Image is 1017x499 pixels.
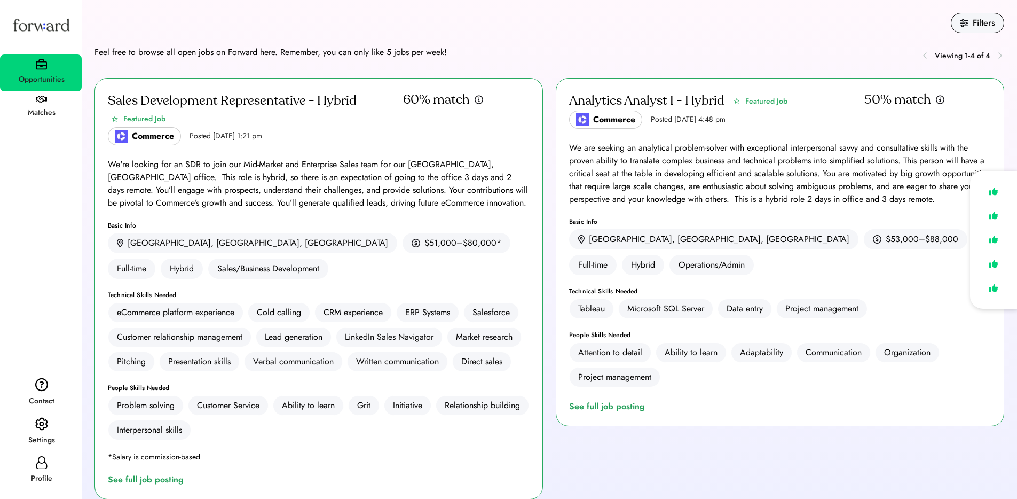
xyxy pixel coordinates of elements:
div: Cold calling [257,306,301,319]
div: Tableau [578,302,605,315]
div: 50% match [864,91,931,108]
div: $51,000–$80,000 [424,237,496,250]
div: Profile [1,472,82,485]
div: Adaptability [740,346,783,359]
div: Contact [1,395,82,408]
img: like.svg [986,184,1001,199]
div: *Salary is commission-based [108,453,200,461]
img: money.svg [873,235,881,244]
div: Commerce [132,130,174,143]
div: Microsoft SQL Server [627,302,704,315]
div: [GEOGRAPHIC_DATA], [GEOGRAPHIC_DATA], [GEOGRAPHIC_DATA] [128,237,388,250]
div: Ability to learn [282,399,335,412]
div: Pitching [117,355,146,368]
div: 60% match [403,91,470,108]
div: People Skills Needed [108,385,530,391]
div: Basic Info [108,222,530,229]
img: info.svg [935,95,945,105]
div: Data entry [727,302,763,315]
img: poweredbycommerce_logo.jpeg [576,113,589,126]
div: Written communication [356,355,439,368]
div: We're looking for an SDR to join our Mid-Market and Enterprise Sales team for our [GEOGRAPHIC_DAT... [108,158,530,209]
div: Opportunities [1,73,82,86]
div: Filters [973,17,995,29]
div: Hybrid [161,259,203,279]
div: Basic Info [569,219,991,225]
a: See full job posting [569,400,649,413]
img: settings.svg [35,417,48,431]
div: Hybrid [622,255,664,275]
div: Analytics Analyst I - Hybrid [569,92,724,110]
img: location.svg [117,239,123,248]
div: Customer Service [197,399,259,412]
div: Interpersonal skills [117,424,182,436]
div: Verbal communication [253,355,334,368]
div: Sales/Business Development [208,259,328,279]
a: See full job posting [108,473,188,486]
div: Presentation skills [168,355,231,368]
div: Feel free to browse all open jobs on Forward here. Remember, you can only like 5 jobs per week! [94,46,447,59]
img: like.svg [986,232,1001,247]
div: Full-time [108,259,155,279]
div: Initiative [393,399,422,412]
div: eCommerce platform experience [117,306,234,319]
div: Posted [DATE] 4:48 pm [651,114,726,125]
div: CRM experience [324,306,383,319]
div: $53,000–$88,000 [886,233,958,246]
div: Technical Skills Needed [108,292,530,298]
div: Settings [1,434,82,447]
div: Attention to detail [578,346,642,359]
div: Technical Skills Needed [569,288,991,294]
div: We are seeking an analytical problem-solver with exceptional interpersonal savvy and consultative... [569,142,991,206]
img: briefcase.svg [36,59,47,70]
div: Ability to learn [665,346,718,359]
div: Featured Job [745,96,787,107]
div: Problem solving [117,399,175,412]
div: Lead generation [265,331,322,344]
div: Project management [785,302,858,315]
div: Communication [806,346,862,359]
img: Forward logo [11,9,72,41]
div: Featured Job [123,113,165,124]
div: Customer relationship management [117,331,242,344]
div: LinkedIn Sales Navigator [345,331,433,344]
div: Market research [456,331,513,344]
div: Commerce [593,113,635,126]
div: Matches [1,106,82,119]
div: [GEOGRAPHIC_DATA], [GEOGRAPHIC_DATA], [GEOGRAPHIC_DATA] [589,233,849,246]
img: info.svg [474,95,484,105]
img: like.svg [986,280,1001,296]
img: poweredbycommerce_logo.jpeg [115,130,128,143]
div: Sales Development Representative - Hybrid [108,92,357,110]
div: People Skills Needed [569,332,991,338]
div: ERP Systems [405,306,450,319]
div: Direct sales [461,355,502,368]
div: Posted [DATE] 1:21 pm [190,131,262,142]
div: Full-time [569,255,617,275]
img: like.svg [986,256,1001,271]
div: Organization [884,346,931,359]
img: location.svg [578,235,585,244]
img: like.svg [986,208,1001,223]
div: Relationship building [445,399,520,412]
div: Viewing 1-4 of 4 [935,50,990,61]
img: filters.svg [960,19,968,27]
img: handshake.svg [36,96,47,103]
img: contact.svg [35,378,48,392]
div: Salesforce [472,306,510,319]
div: Project management [578,371,651,384]
div: Operations/Admin [669,255,754,275]
img: money.svg [412,238,420,248]
div: Grit [357,399,370,412]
